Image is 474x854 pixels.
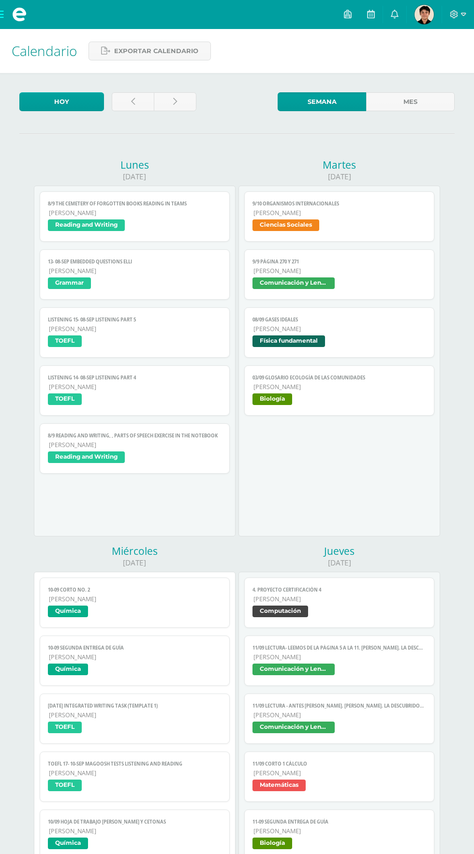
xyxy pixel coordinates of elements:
span: Química [48,838,88,849]
span: [PERSON_NAME] [253,769,426,777]
span: Química [48,664,88,675]
span: [PERSON_NAME] [253,267,426,275]
a: 8/9 Reading and Writing, , Parts of speech exercise in the notebook[PERSON_NAME]Reading and Writing [40,423,229,474]
a: 11/09 LECTURA- Leemos de la página 5 a la 11. [PERSON_NAME]. La descubridora del radio[PERSON_NAM... [244,636,434,686]
a: 08/09 Gases Ideales[PERSON_NAME]Física fundamental [244,307,434,358]
span: Biología [252,838,292,849]
span: [PERSON_NAME] [49,595,221,603]
span: Biología [252,393,292,405]
span: 10-09 SEGUNDA ENTREGA DE GUÍA [48,645,221,651]
span: [PERSON_NAME] [49,769,221,777]
span: Física fundamental [252,335,325,347]
a: TOEFL 17- 10-sep Magoosh Tests Listening and Reading[PERSON_NAME]TOEFL [40,752,229,802]
span: [PERSON_NAME] [253,595,426,603]
a: Hoy [19,92,104,111]
a: 11/09 Corto 1 Cálculo[PERSON_NAME]Matemáticas [244,752,434,802]
a: LISTENING 14- 08-sep Listening part 4[PERSON_NAME]TOEFL [40,365,229,416]
span: 11/09 LECTURA- Leemos de la página 5 a la 11. [PERSON_NAME]. La descubridora del radio [252,645,426,651]
a: 11/09 LECTURA - Antes [PERSON_NAME]. [PERSON_NAME]. La descubridora del radio (Digital)[PERSON_NA... [244,694,434,744]
span: 11-09 SEGUNDA ENTREGA DE GUÍA [252,819,426,825]
div: Lunes [34,158,236,172]
span: [PERSON_NAME] [49,711,221,719]
span: Reading and Writing [48,219,125,231]
span: 8/9 The Cemetery of Forgotten books reading in TEAMS [48,201,221,207]
span: [PERSON_NAME] [253,325,426,333]
div: [DATE] [34,172,236,182]
span: TOEFL [48,722,82,733]
span: TOEFL [48,393,82,405]
a: 9/9 Página 270 y 271[PERSON_NAME]Comunicación y Lenguaje [244,249,434,300]
span: [PERSON_NAME] [49,383,221,391]
span: [PERSON_NAME] [49,441,221,449]
a: 03/09 Glosario Ecología de las comunidades[PERSON_NAME]Biología [244,365,434,416]
span: TOEFL [48,780,82,791]
span: 8/9 Reading and Writing, , Parts of speech exercise in the notebook [48,433,221,439]
div: [DATE] [238,558,440,568]
span: [PERSON_NAME] [253,653,426,661]
span: 10-09 CORTO No. 2 [48,587,221,593]
span: TOEFL [48,335,82,347]
span: [PERSON_NAME] [49,209,221,217]
span: LISTENING 14- 08-sep Listening part 4 [48,375,221,381]
span: [PERSON_NAME] [49,653,221,661]
span: [PERSON_NAME] [49,267,221,275]
a: 10-09 SEGUNDA ENTREGA DE GUÍA[PERSON_NAME]Química [40,636,229,686]
a: Semana [278,92,366,111]
span: [PERSON_NAME] [253,383,426,391]
span: Grammar [48,277,91,289]
span: [PERSON_NAME] [49,325,221,333]
span: Química [48,606,88,617]
span: TOEFL 17- 10-sep Magoosh Tests Listening and Reading [48,761,221,767]
div: [DATE] [34,558,236,568]
a: 4. Proyecto Certificación 4[PERSON_NAME]Computación [244,578,434,628]
a: 10-09 CORTO No. 2[PERSON_NAME]Química [40,578,229,628]
span: Exportar calendario [114,42,198,60]
span: Comunicación y Lenguaje [252,664,335,675]
span: Ciencias Sociales [252,219,319,231]
span: 9/9 Página 270 y 271 [252,259,426,265]
a: 9/10 Organismos Internacionales[PERSON_NAME]Ciencias Sociales [244,191,434,242]
span: [PERSON_NAME] [253,827,426,835]
div: Martes [238,158,440,172]
a: Mes [366,92,455,111]
span: 4. Proyecto Certificación 4 [252,587,426,593]
a: 8/9 The Cemetery of Forgotten books reading in TEAMS[PERSON_NAME]Reading and Writing [40,191,229,242]
span: 13- 08-sep Embedded questions ELLI [48,259,221,265]
span: Comunicación y Lenguaje [252,722,335,733]
span: 10/09 Hoja de trabajo [PERSON_NAME] y cetonas [48,819,221,825]
span: [PERSON_NAME] [253,209,426,217]
span: 9/10 Organismos Internacionales [252,201,426,207]
a: [DATE] Integrated Writing Task (Template 1)[PERSON_NAME]TOEFL [40,694,229,744]
span: [PERSON_NAME] [253,711,426,719]
span: Computación [252,606,308,617]
span: LISTENING 15- 08-sep Listening part 5 [48,317,221,323]
span: Comunicación y Lenguaje [252,277,335,289]
img: f4382c182976d86660b0604d7dcd5a07.png [415,5,434,24]
span: Reading and Writing [48,451,125,463]
span: 08/09 Gases Ideales [252,317,426,323]
span: Matemáticas [252,780,306,791]
span: Calendario [12,42,77,60]
div: Miércoles [34,544,236,558]
span: 03/09 Glosario Ecología de las comunidades [252,375,426,381]
span: [DATE] Integrated Writing Task (Template 1) [48,703,221,709]
div: Jueves [238,544,440,558]
div: [DATE] [238,172,440,182]
a: Exportar calendario [89,42,211,60]
a: 13- 08-sep Embedded questions ELLI[PERSON_NAME]Grammar [40,249,229,300]
span: [PERSON_NAME] [49,827,221,835]
span: 11/09 Corto 1 Cálculo [252,761,426,767]
span: 11/09 LECTURA - Antes [PERSON_NAME]. [PERSON_NAME]. La descubridora del radio (Digital) [252,703,426,709]
a: LISTENING 15- 08-sep Listening part 5[PERSON_NAME]TOEFL [40,307,229,358]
